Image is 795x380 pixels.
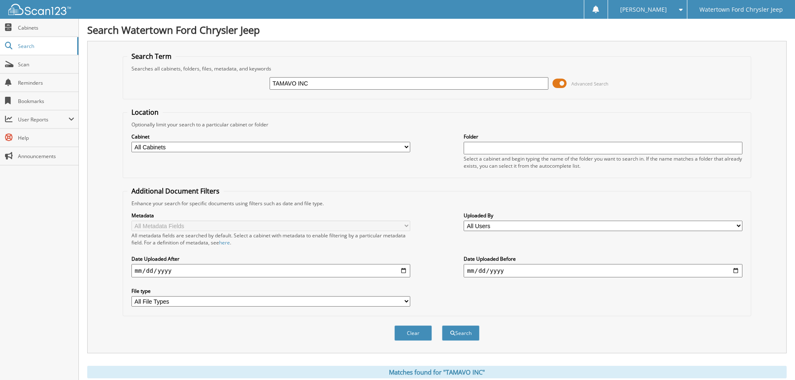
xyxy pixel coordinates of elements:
[18,43,73,50] span: Search
[571,81,608,87] span: Advanced Search
[442,325,480,341] button: Search
[127,52,176,61] legend: Search Term
[131,212,410,219] label: Metadata
[127,200,747,207] div: Enhance your search for specific documents using filters such as date and file type.
[8,4,71,15] img: scan123-logo-white.svg
[127,108,163,117] legend: Location
[464,255,742,262] label: Date Uploaded Before
[620,7,667,12] span: [PERSON_NAME]
[127,186,224,196] legend: Additional Document Filters
[394,325,432,341] button: Clear
[18,134,74,141] span: Help
[219,239,230,246] a: here
[18,153,74,160] span: Announcements
[699,7,783,12] span: Watertown Ford Chrysler Jeep
[131,264,410,277] input: start
[127,65,747,72] div: Searches all cabinets, folders, files, metadata, and keywords
[131,232,410,246] div: All metadata fields are searched by default. Select a cabinet with metadata to enable filtering b...
[464,264,742,277] input: end
[87,366,787,378] div: Matches found for "TAMAVO INC"
[18,61,74,68] span: Scan
[87,23,787,37] h1: Search Watertown Ford Chrysler Jeep
[464,155,742,169] div: Select a cabinet and begin typing the name of the folder you want to search in. If the name match...
[18,24,74,31] span: Cabinets
[464,133,742,140] label: Folder
[18,79,74,86] span: Reminders
[127,121,747,128] div: Optionally limit your search to a particular cabinet or folder
[18,98,74,105] span: Bookmarks
[131,255,410,262] label: Date Uploaded After
[464,212,742,219] label: Uploaded By
[18,116,68,123] span: User Reports
[131,133,410,140] label: Cabinet
[131,287,410,294] label: File type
